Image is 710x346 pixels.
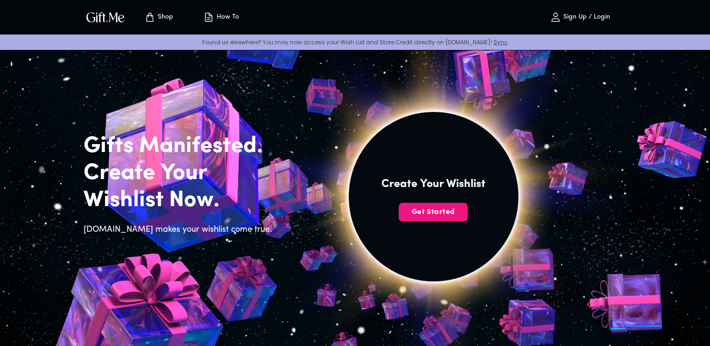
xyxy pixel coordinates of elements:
[84,160,278,187] h2: Create Your
[381,177,485,192] h4: Create Your Wishlist
[493,38,508,46] a: Sync
[84,187,278,214] h2: Wishlist Now.
[399,203,468,221] button: Get Started
[561,14,610,21] p: Sign Up / Login
[84,12,127,23] button: GiftMe Logo
[534,2,627,32] button: Sign Up / Login
[7,38,703,46] p: Found us elsewhere? You may now access your Wish List and Store Credit directly on [DOMAIN_NAME]!
[133,2,184,32] button: Store page
[84,133,278,160] h2: Gifts Manifested.
[84,223,278,236] h6: [DOMAIN_NAME] makes your wishlist come true.
[203,12,214,23] img: how-to.svg
[214,14,239,21] p: How To
[399,207,468,217] span: Get Started
[196,2,247,32] button: How To
[155,14,173,21] p: Shop
[84,10,127,24] img: GiftMe Logo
